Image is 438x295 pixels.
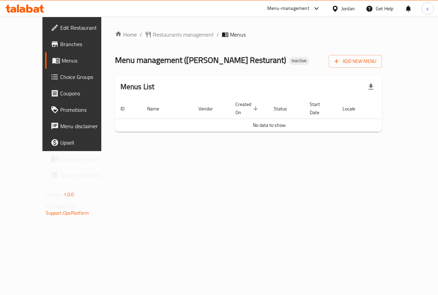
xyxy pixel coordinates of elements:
span: ID [120,105,133,113]
span: Upsell [60,138,110,147]
span: Get support on: [46,202,77,211]
h2: Menus List [120,82,155,92]
a: Menu disclaimer [45,118,116,134]
span: Menu disclaimer [60,122,110,130]
span: Locale [343,105,364,113]
li: / [140,30,142,39]
a: Coverage Report [45,151,116,167]
span: Edit Restaurant [60,24,110,32]
a: Choice Groups [45,69,116,85]
a: Branches [45,36,116,52]
span: Menu management ( [PERSON_NAME] Resturant ) [115,52,286,68]
span: Choice Groups [60,73,110,81]
a: Menus [45,52,116,69]
span: Start Date [310,100,329,117]
span: 1.0.0 [64,190,74,199]
span: No data to show [253,121,286,130]
th: Actions [372,98,424,119]
span: Inactive [289,58,309,64]
a: Grocery Checklist [45,167,116,184]
a: Edit Restaurant [45,19,116,36]
a: Coupons [45,85,116,102]
span: Version: [46,190,63,199]
a: Restaurants management [145,30,214,39]
div: Inactive [289,57,309,65]
span: Grocery Checklist [60,171,110,179]
span: Coverage Report [60,155,110,163]
span: Name [147,105,168,113]
a: Home [115,30,137,39]
span: Menus [62,56,110,65]
span: Branches [60,40,110,48]
span: s [426,5,429,12]
span: Created On [235,100,260,117]
div: Export file [363,79,379,95]
a: Promotions [45,102,116,118]
span: Vendor [198,105,222,113]
span: Coupons [60,89,110,97]
div: Jordan [342,5,355,12]
button: Add New Menu [329,55,382,68]
li: / [217,30,219,39]
table: enhanced table [115,98,424,132]
div: Menu-management [267,4,309,13]
a: Support.OpsPlatform [46,209,89,217]
span: Restaurants management [153,30,214,39]
nav: breadcrumb [115,30,382,39]
span: Status [274,105,296,113]
span: Add New Menu [334,57,376,66]
a: Upsell [45,134,116,151]
span: Promotions [60,106,110,114]
span: Menus [230,30,246,39]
